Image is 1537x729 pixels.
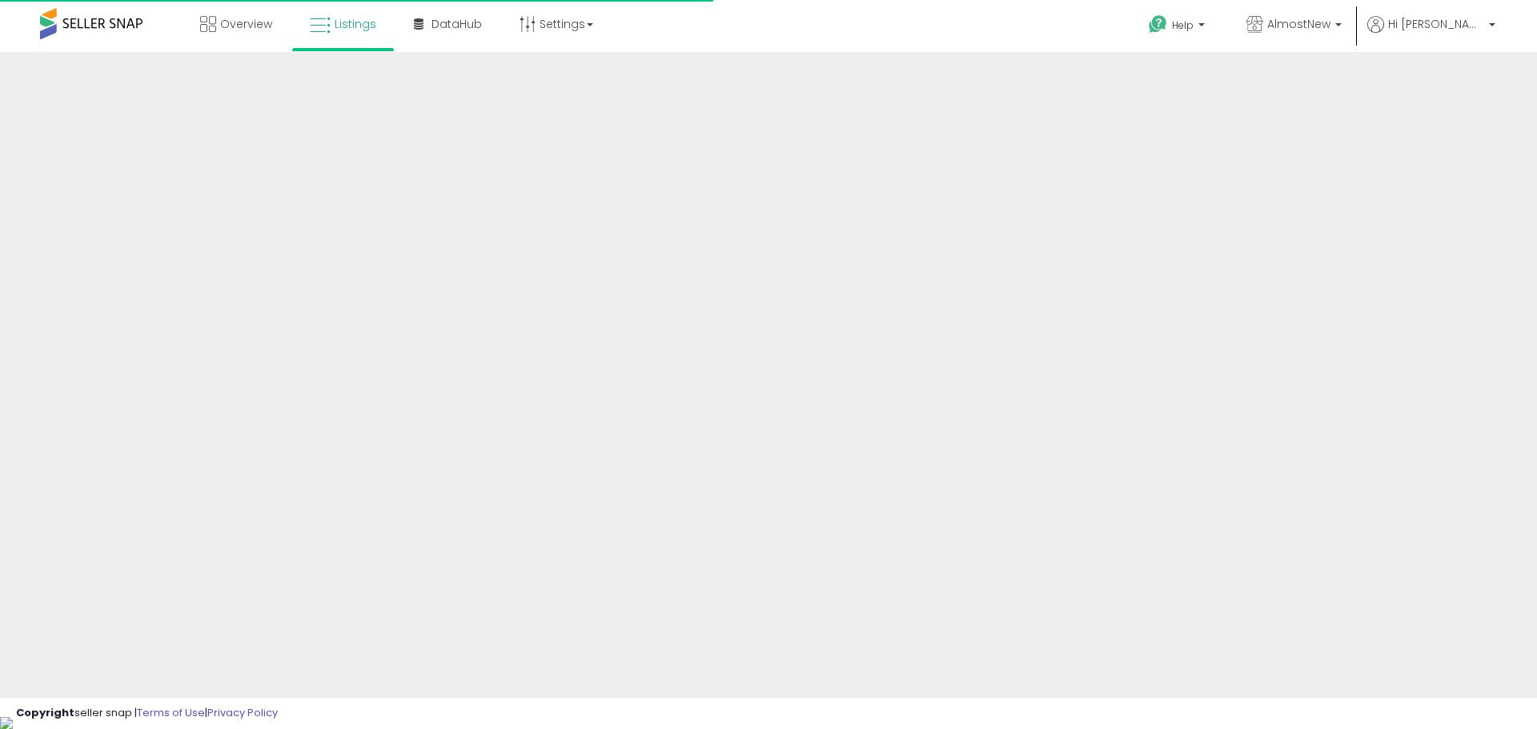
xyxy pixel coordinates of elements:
a: Privacy Policy [207,705,278,720]
a: Help [1136,2,1221,52]
span: Listings [335,16,376,32]
span: Help [1172,18,1194,32]
span: DataHub [431,16,482,32]
div: seller snap | | [16,706,278,721]
span: Overview [220,16,272,32]
strong: Copyright [16,705,74,720]
a: Terms of Use [137,705,205,720]
span: AlmostNew [1267,16,1330,32]
span: Hi [PERSON_NAME] [1388,16,1484,32]
a: Hi [PERSON_NAME] [1367,16,1495,52]
i: Get Help [1148,14,1168,34]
